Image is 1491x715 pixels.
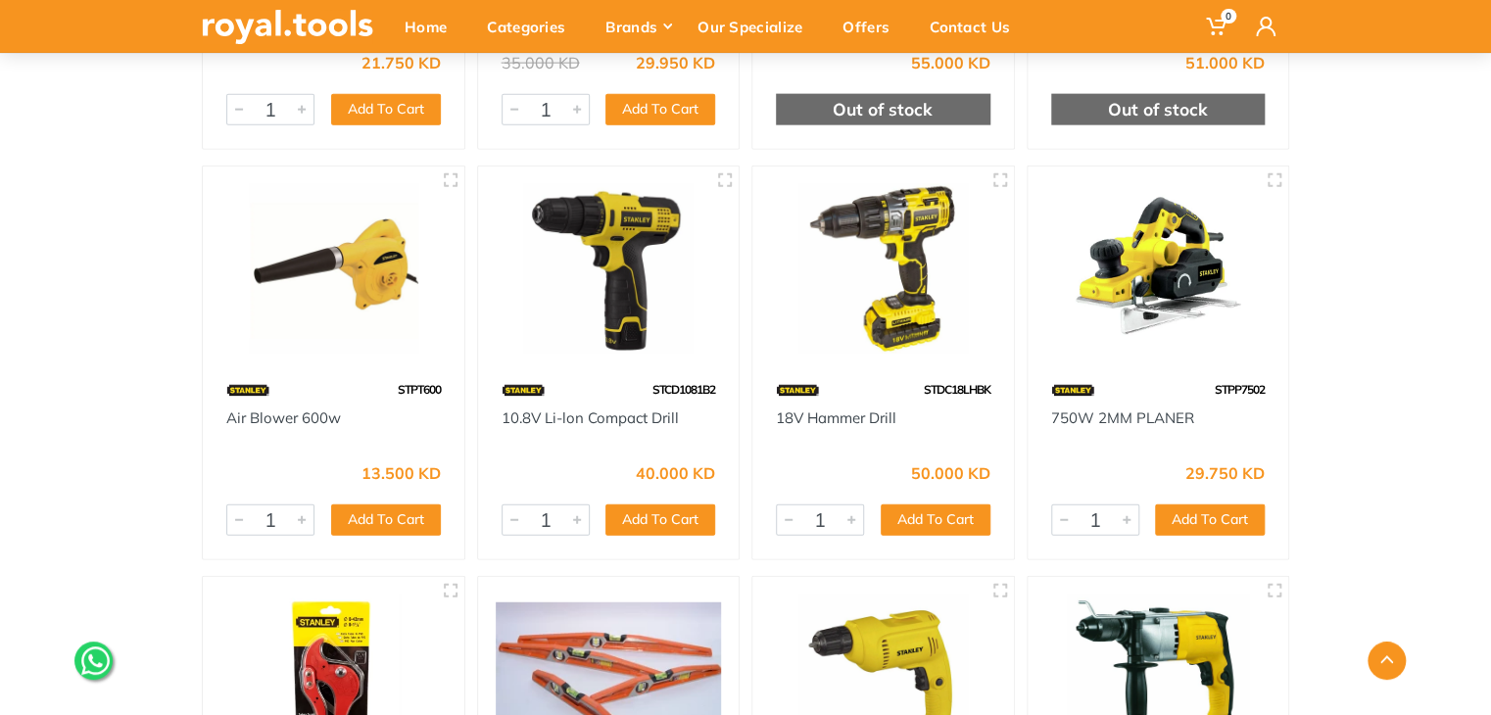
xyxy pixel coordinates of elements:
div: 50.000 KD [911,465,990,481]
div: 55.000 KD [911,55,990,71]
img: Royal Tools - Air Blower 600w [220,184,447,354]
img: 15.webp [1051,373,1094,407]
button: Add To Cart [605,504,715,536]
button: Add To Cart [331,94,441,125]
img: Royal Tools - 750W 2MM PLANER [1045,184,1272,354]
div: 35.000 KD [502,55,580,71]
div: Categories [473,6,592,47]
div: Offers [829,6,916,47]
div: 13.500 KD [361,465,441,481]
button: Add To Cart [881,504,990,536]
img: 15.webp [776,373,819,407]
a: Air Blower 600w [226,408,341,427]
button: Add To Cart [605,94,715,125]
div: 29.950 KD [636,55,715,71]
span: STPP7502 [1215,382,1265,397]
div: 29.750 KD [1185,465,1265,481]
div: Out of stock [1051,94,1266,125]
span: STDC18LHBK [924,382,990,397]
div: Brands [592,6,684,47]
span: STCD1081B2 [652,382,715,397]
button: Add To Cart [1155,504,1265,536]
span: STPT600 [398,382,441,397]
a: 750W 2MM PLANER [1051,408,1194,427]
span: 0 [1221,9,1236,24]
div: Home [391,6,473,47]
div: Out of stock [776,94,990,125]
button: Add To Cart [331,504,441,536]
img: royal.tools Logo [202,10,373,44]
div: 51.000 KD [1185,55,1265,71]
div: Contact Us [916,6,1036,47]
div: Our Specialize [684,6,829,47]
div: 40.000 KD [636,465,715,481]
img: Royal Tools - 10.8V Li-lon Compact Drill [496,184,722,354]
a: 18V Hammer Drill [776,408,896,427]
img: 15.webp [226,373,269,407]
img: 15.webp [502,373,545,407]
img: Royal Tools - 18V Hammer Drill [770,184,996,354]
div: 21.750 KD [361,55,441,71]
a: 10.8V Li-lon Compact Drill [502,408,679,427]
